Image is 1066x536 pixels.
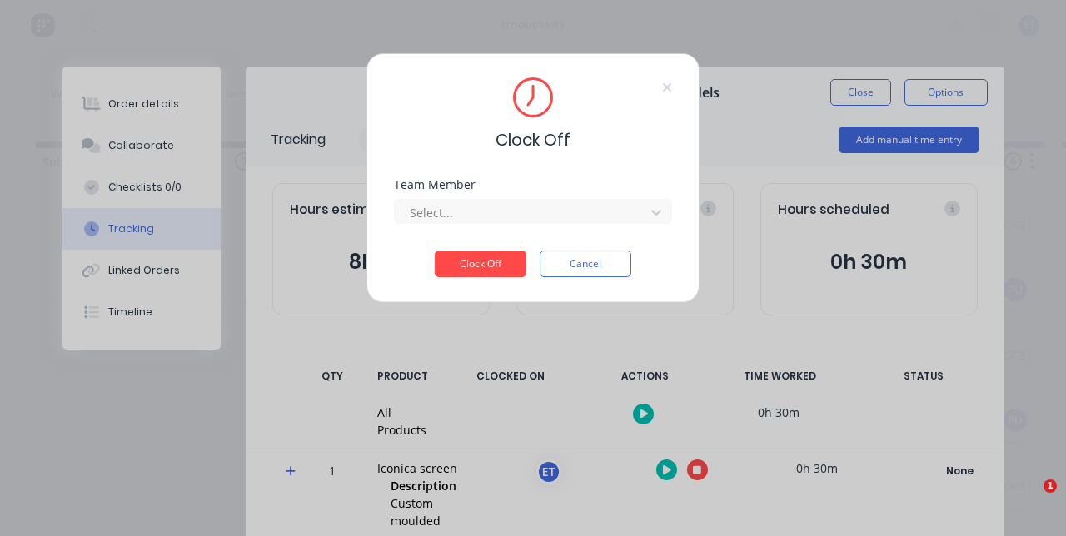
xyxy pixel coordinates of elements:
[1044,479,1057,493] span: 1
[435,251,526,277] button: Clock Off
[394,179,672,191] div: Team Member
[540,251,631,277] button: Cancel
[1009,479,1049,519] iframe: Intercom live chat
[496,127,570,152] span: Clock Off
